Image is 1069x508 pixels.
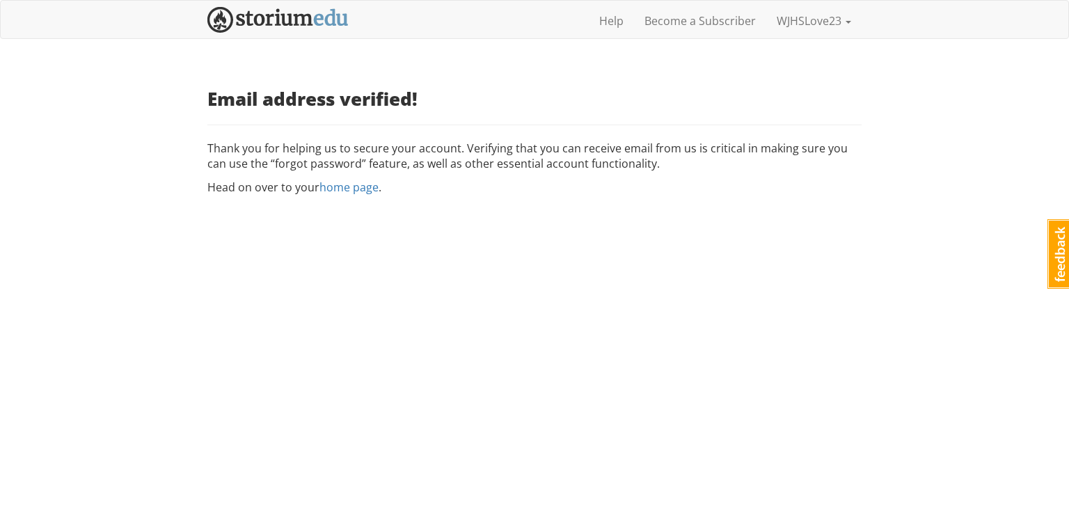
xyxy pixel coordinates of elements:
[589,3,634,38] a: Help
[207,141,862,173] p: Thank you for helping us to secure your account. Verifying that you can receive email from us is ...
[766,3,862,38] a: WJHSLove23
[634,3,766,38] a: Become a Subscriber
[319,180,379,195] a: home page
[207,89,862,109] h3: Email address verified!
[207,7,349,33] img: StoriumEDU
[207,180,862,196] p: Head on over to your .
